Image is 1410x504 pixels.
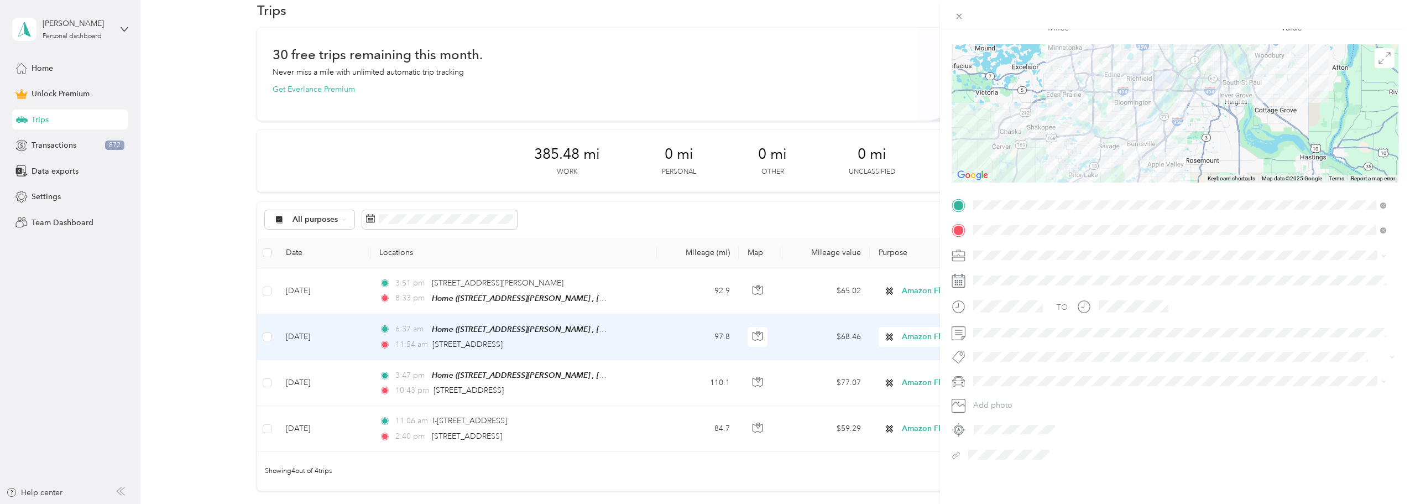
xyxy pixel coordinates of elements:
[1348,442,1410,504] iframe: Everlance-gr Chat Button Frame
[969,398,1398,413] button: Add photo
[1057,302,1068,313] div: TO
[1329,175,1344,181] a: Terms (opens in new tab)
[954,168,991,183] img: Google
[1262,175,1322,181] span: Map data ©2025 Google
[1208,175,1255,183] button: Keyboard shortcuts
[1351,175,1395,181] a: Report a map error
[954,168,991,183] a: Open this area in Google Maps (opens a new window)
